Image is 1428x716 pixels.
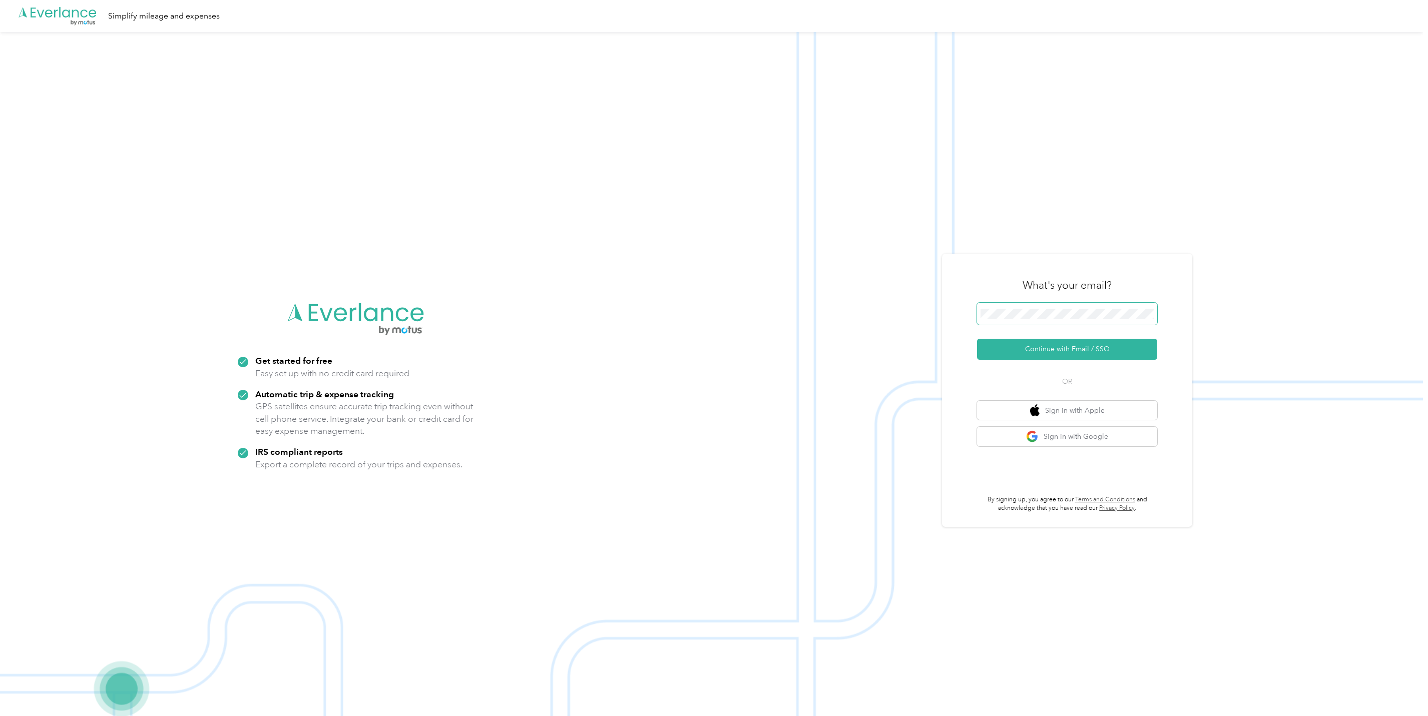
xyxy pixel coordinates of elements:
a: Privacy Policy [1099,504,1135,512]
a: Terms and Conditions [1075,496,1135,503]
button: google logoSign in with Google [977,427,1157,446]
strong: Get started for free [255,355,332,366]
p: Easy set up with no credit card required [255,367,409,380]
p: GPS satellites ensure accurate trip tracking even without cell phone service. Integrate your bank... [255,400,474,437]
span: OR [1050,376,1085,387]
p: Export a complete record of your trips and expenses. [255,458,462,471]
img: google logo [1026,430,1039,443]
strong: Automatic trip & expense tracking [255,389,394,399]
button: Continue with Email / SSO [977,339,1157,360]
h3: What's your email? [1023,278,1112,292]
img: apple logo [1030,404,1040,417]
p: By signing up, you agree to our and acknowledge that you have read our . [977,495,1157,513]
strong: IRS compliant reports [255,446,343,457]
button: apple logoSign in with Apple [977,401,1157,420]
div: Simplify mileage and expenses [108,10,220,23]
